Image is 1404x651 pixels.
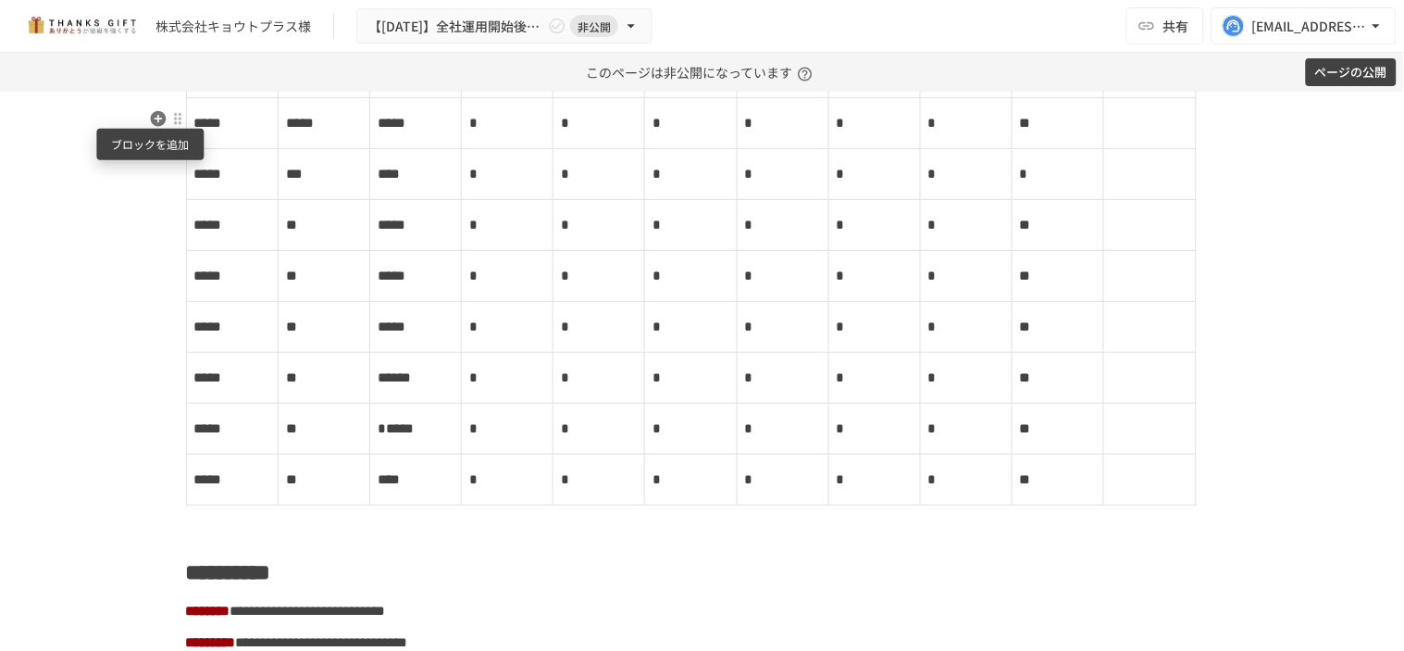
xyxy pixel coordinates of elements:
[1211,7,1397,44] button: [EMAIL_ADDRESS][DOMAIN_NAME]
[570,17,618,36] span: 非公開
[96,129,204,160] div: ブロックを追加
[356,8,652,44] button: 【[DATE]】全社運用開始後振り返りミーティング非公開
[155,17,311,36] div: 株式会社キョウトプラス様
[586,53,818,92] p: このページは非公開になっています
[1252,15,1367,38] div: [EMAIL_ADDRESS][DOMAIN_NAME]
[368,15,544,38] span: 【[DATE]】全社運用開始後振り返りミーティング
[1126,7,1204,44] button: 共有
[1163,16,1189,36] span: 共有
[1306,58,1397,87] button: ページの公開
[22,11,141,41] img: mMP1OxWUAhQbsRWCurg7vIHe5HqDpP7qZo7fRoNLXQh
